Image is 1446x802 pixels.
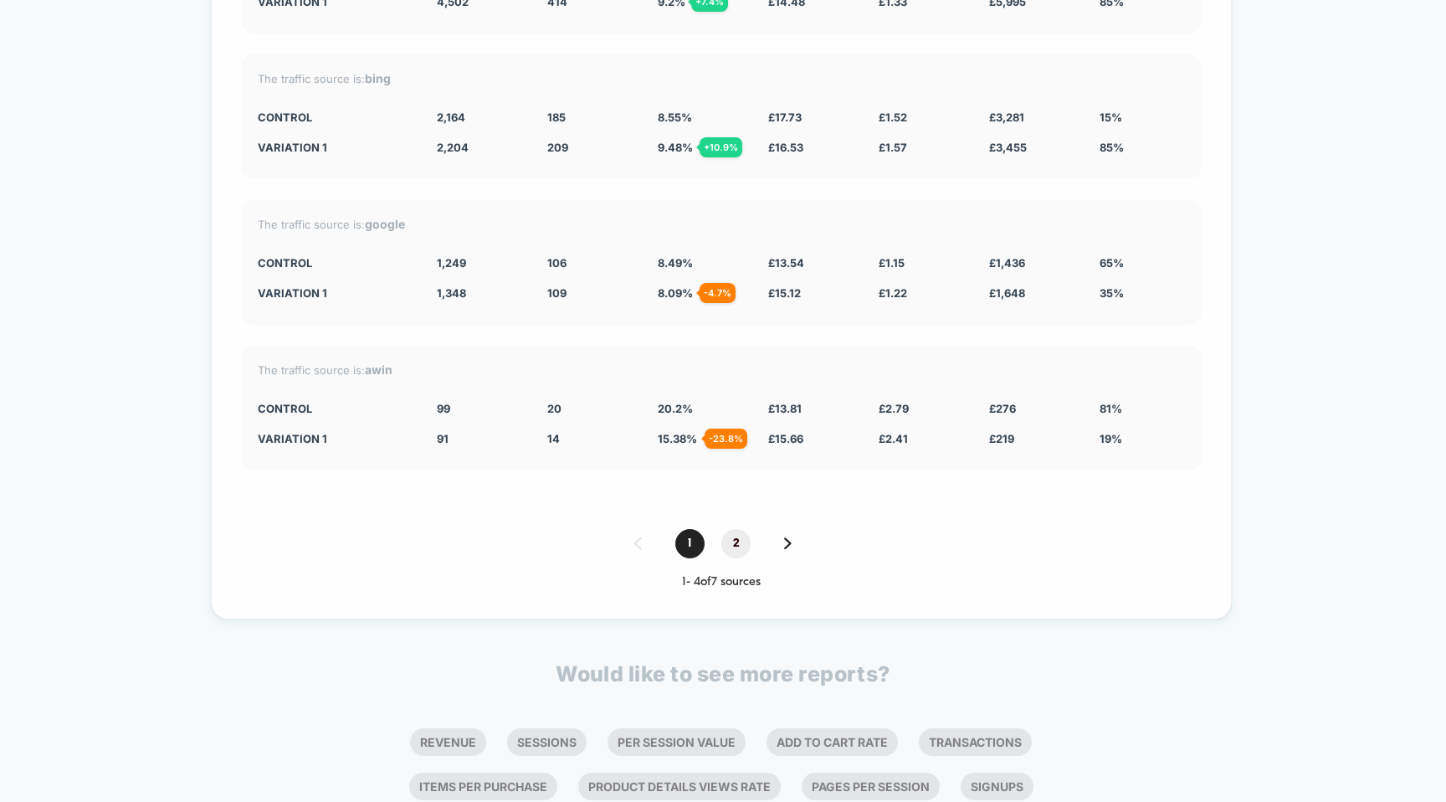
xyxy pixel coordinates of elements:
[437,141,469,154] span: 2,204
[879,402,909,415] span: £ 2.79
[700,137,742,157] div: + 10.9 %
[658,141,693,154] span: 9.48 %
[578,773,781,800] li: Product Details Views Rate
[258,402,412,415] div: CONTROL
[700,283,736,303] div: - 4.7 %
[547,286,567,300] span: 109
[258,286,412,300] div: Variation 1
[879,141,907,154] span: £ 1.57
[768,141,803,154] span: £ 16.53
[1100,256,1185,270] div: 65%
[989,402,1016,415] span: £ 276
[437,256,466,270] span: 1,249
[879,432,908,445] span: £ 2.41
[675,529,705,558] span: 1
[658,402,693,415] span: 20.2 %
[409,773,557,800] li: Items Per Purchase
[989,111,1024,124] span: £ 3,281
[365,217,405,231] strong: google
[767,728,898,756] li: Add To Cart Rate
[879,111,907,124] span: £ 1.52
[365,71,391,85] strong: bing
[768,111,802,124] span: £ 17.73
[658,256,693,270] span: 8.49 %
[768,286,801,300] span: £ 15.12
[258,141,412,154] div: Variation 1
[989,432,1014,445] span: £ 219
[547,256,567,270] span: 106
[1100,286,1185,300] div: 35%
[258,432,412,445] div: Variation 1
[258,217,1185,231] div: The traffic source is:
[365,362,392,377] strong: awin
[989,286,1025,300] span: £ 1,648
[556,661,890,686] p: Would like to see more reports?
[258,362,1185,377] div: The traffic source is:
[768,432,803,445] span: £ 15.66
[989,256,1025,270] span: £ 1,436
[879,286,907,300] span: £ 1.22
[802,773,940,800] li: Pages Per Session
[768,256,804,270] span: £ 13.54
[258,111,412,124] div: CONTROL
[989,141,1027,154] span: £ 3,455
[879,256,905,270] span: £ 1.15
[1100,402,1185,415] div: 81%
[784,537,792,549] img: pagination forward
[658,286,693,300] span: 8.09 %
[437,432,449,445] span: 91
[768,402,802,415] span: £ 13.81
[547,141,568,154] span: 209
[547,402,561,415] span: 20
[1100,111,1185,124] div: 15%
[721,529,751,558] span: 2
[258,256,412,270] div: CONTROL
[705,429,747,449] div: - 23.8 %
[258,71,1185,85] div: The traffic source is:
[437,286,466,300] span: 1,348
[1100,432,1185,445] div: 19%
[658,111,692,124] span: 8.55 %
[658,432,697,445] span: 15.38 %
[547,111,566,124] span: 185
[608,728,746,756] li: Per Session Value
[410,728,486,756] li: Revenue
[919,728,1032,756] li: Transactions
[241,575,1202,589] div: 1 - 4 of 7 sources
[961,773,1033,800] li: Signups
[437,111,465,124] span: 2,164
[437,402,450,415] span: 99
[1100,141,1185,154] div: 85%
[507,728,587,756] li: Sessions
[547,432,560,445] span: 14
